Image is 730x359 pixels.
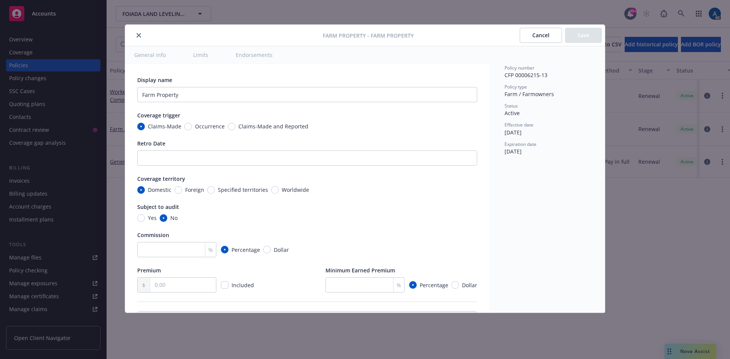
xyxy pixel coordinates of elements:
[208,246,213,254] span: %
[170,214,178,222] span: No
[137,123,145,130] input: Claims-Made
[505,65,535,71] span: Policy number
[505,122,533,128] span: Effective date
[397,281,401,289] span: %
[271,186,279,194] input: Worldwide
[420,281,448,289] span: Percentage
[505,129,522,136] span: [DATE]
[134,31,143,40] button: close
[323,32,414,40] span: Farm Property - Farm Property
[505,90,554,98] span: Farm / Farmowners
[311,312,477,323] th: Amount
[218,186,268,194] span: Specified territories
[148,214,157,222] span: Yes
[232,282,254,289] span: Included
[148,186,171,194] span: Domestic
[207,186,215,194] input: Specified territories
[505,71,547,79] span: CFP 00006215-13
[505,103,518,109] span: Status
[505,141,536,147] span: Expiration date
[263,246,271,253] input: Dollar
[227,46,282,63] button: Endorsements
[520,28,562,43] button: Cancel
[409,281,417,289] input: Percentage
[137,175,185,182] span: Coverage territory
[195,122,225,130] span: Occurrence
[505,109,520,117] span: Active
[185,186,204,194] span: Foreign
[148,122,181,130] span: Claims-Made
[505,84,527,90] span: Policy type
[325,267,395,274] span: Minimum Earned Premium
[221,246,229,253] input: Percentage
[274,246,289,254] span: Dollar
[137,186,145,194] input: Domestic
[462,281,477,289] span: Dollar
[232,246,260,254] span: Percentage
[137,112,180,119] span: Coverage trigger
[238,122,308,130] span: Claims-Made and Reported
[138,312,273,323] th: Limits
[137,214,145,222] input: Yes
[184,46,217,63] button: Limits
[228,123,235,130] input: Claims-Made and Reported
[125,46,175,63] button: General info
[137,231,169,239] span: Commission
[184,123,192,130] input: Occurrence
[137,76,172,84] span: Display name
[150,278,216,292] input: 0.00
[282,186,309,194] span: Worldwide
[505,148,522,155] span: [DATE]
[137,203,179,210] span: Subject to audit
[451,281,459,289] input: Dollar
[175,186,182,194] input: Foreign
[137,267,161,274] span: Premium
[137,140,165,147] span: Retro Date
[160,214,167,222] input: No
